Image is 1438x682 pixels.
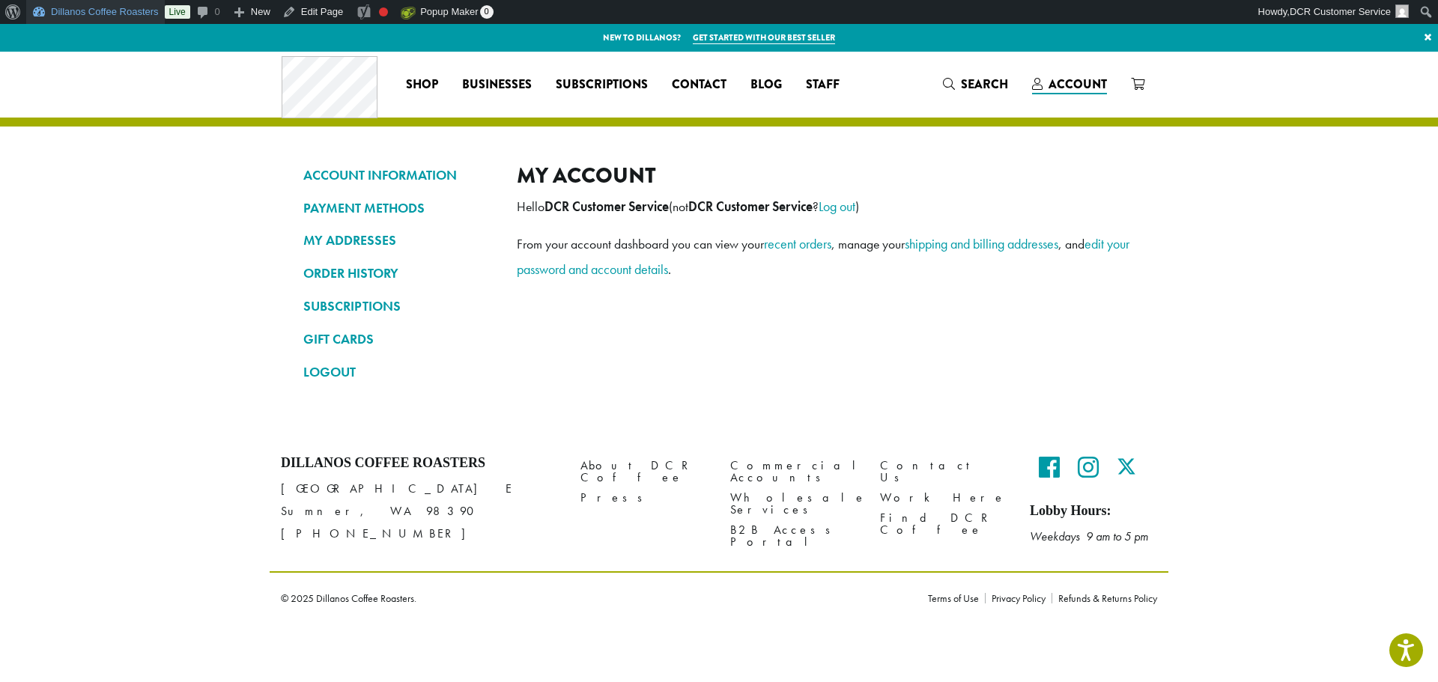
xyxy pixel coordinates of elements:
[394,73,450,97] a: Shop
[985,593,1052,603] a: Privacy Policy
[303,195,494,221] a: PAYMENT METHODS
[688,198,813,215] strong: DCR Customer Service
[379,7,388,16] div: Focus keyphrase not set
[303,228,494,253] a: MY ADDRESSES
[556,76,648,94] span: Subscriptions
[281,455,558,472] h4: Dillanos Coffee Roasters
[1052,593,1157,603] a: Refunds & Returns Policy
[544,198,669,215] strong: DCR Customer Service
[517,194,1135,219] p: Hello (not ? )
[281,478,558,545] p: [GEOGRAPHIC_DATA] E Sumner, WA 98390 [PHONE_NUMBER]
[580,488,708,508] a: Press
[1418,24,1438,51] a: ×
[750,76,782,94] span: Blog
[165,5,190,19] a: Live
[819,198,855,215] a: Log out
[730,488,858,520] a: Wholesale Services
[730,520,858,552] a: B2B Access Portal
[303,326,494,352] a: GIFT CARDS
[406,76,438,94] span: Shop
[1030,503,1157,520] h5: Lobby Hours:
[303,261,494,286] a: ORDER HISTORY
[1290,6,1391,17] span: DCR Customer Service
[517,231,1135,282] p: From your account dashboard you can view your , manage your , and .
[794,73,852,97] a: Staff
[281,593,905,603] p: © 2025 Dillanos Coffee Roasters.
[462,76,532,94] span: Businesses
[1049,76,1107,93] span: Account
[730,455,858,487] a: Commercial Accounts
[880,508,1007,541] a: Find DCR Coffee
[672,76,726,94] span: Contact
[693,31,835,44] a: Get started with our best seller
[961,76,1008,93] span: Search
[931,72,1020,97] a: Search
[303,293,494,319] a: SUBSCRIPTIONS
[764,235,831,252] a: recent orders
[517,162,1135,189] h2: My account
[806,76,840,94] span: Staff
[880,488,1007,508] a: Work Here
[1030,529,1148,544] em: Weekdays 9 am to 5 pm
[580,455,708,487] a: About DCR Coffee
[928,593,985,603] a: Terms of Use
[480,5,494,19] span: 0
[303,162,494,397] nav: Account pages
[303,359,494,385] a: LOGOUT
[905,235,1058,252] a: shipping and billing addresses
[303,162,494,188] a: ACCOUNT INFORMATION
[880,455,1007,487] a: Contact Us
